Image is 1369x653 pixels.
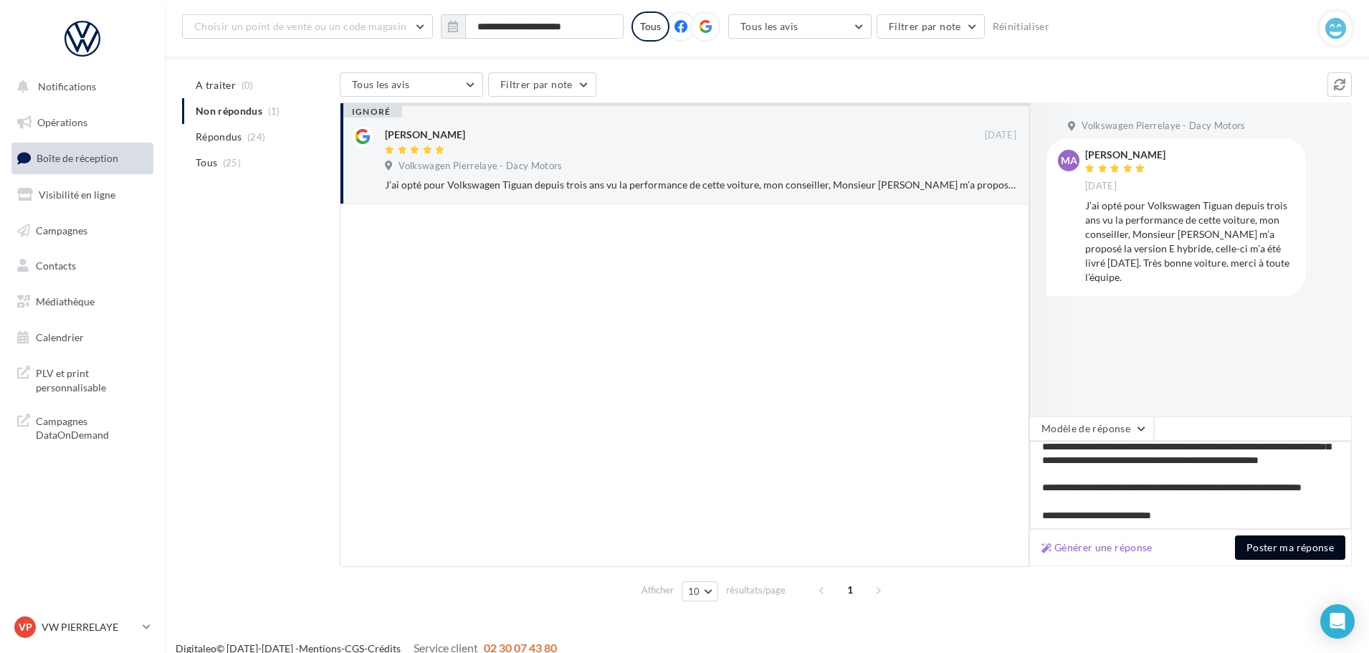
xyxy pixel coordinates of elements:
span: Tous les avis [740,20,798,32]
button: Tous les avis [340,72,483,97]
span: Volkswagen Pierrelaye - Dacy Motors [399,160,562,173]
p: VW PIERRELAYE [42,620,137,634]
span: Visibilité en ligne [39,189,115,201]
button: Tous les avis [728,14,872,39]
span: (0) [242,80,254,91]
span: Calendrier [36,331,84,343]
a: Campagnes DataOnDemand [9,406,156,448]
span: [DATE] [985,129,1016,142]
span: Répondus [196,130,242,144]
div: J’ai opté pour Volkswagen Tiguan depuis trois ans vu la performance de cette voiture, mon conseil... [1085,199,1294,285]
span: 1 [839,578,862,601]
button: Générer une réponse [1036,539,1158,556]
span: MA [1061,153,1077,168]
span: Notifications [38,80,96,92]
a: Médiathèque [9,287,156,317]
button: Poster ma réponse [1235,535,1345,560]
a: Campagnes [9,216,156,246]
div: [PERSON_NAME] [1085,150,1165,160]
span: Choisir un point de vente ou un code magasin [194,20,406,32]
button: Filtrer par note [877,14,985,39]
button: Modèle de réponse [1029,416,1154,441]
span: Campagnes DataOnDemand [36,411,148,442]
a: Boîte de réception [9,143,156,173]
div: Open Intercom Messenger [1320,604,1355,639]
span: Opérations [37,116,87,128]
a: VP VW PIERRELAYE [11,614,153,641]
a: Visibilité en ligne [9,180,156,210]
span: PLV et print personnalisable [36,363,148,394]
span: Contacts [36,259,76,272]
a: Calendrier [9,323,156,353]
span: Médiathèque [36,295,95,308]
span: Tous les avis [352,78,410,90]
a: Opérations [9,108,156,138]
span: résultats/page [726,583,786,597]
button: 10 [682,581,718,601]
div: J’ai opté pour Volkswagen Tiguan depuis trois ans vu la performance de cette voiture, mon conseil... [385,178,1016,192]
span: (25) [223,157,241,168]
span: [DATE] [1085,180,1117,193]
span: (24) [247,131,265,143]
a: Contacts [9,251,156,281]
button: Réinitialiser [987,18,1056,35]
button: Notifications [9,72,151,102]
a: PLV et print personnalisable [9,358,156,400]
span: 10 [688,586,700,597]
span: Campagnes [36,224,87,236]
span: Tous [196,156,217,170]
div: Tous [631,11,669,42]
div: ignoré [340,106,402,118]
button: Choisir un point de vente ou un code magasin [182,14,433,39]
div: [PERSON_NAME] [385,128,465,142]
span: A traiter [196,78,236,92]
span: Boîte de réception [37,152,118,164]
span: Afficher [641,583,674,597]
span: VP [19,620,32,634]
button: Filtrer par note [488,72,596,97]
span: Volkswagen Pierrelaye - Dacy Motors [1082,120,1245,133]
